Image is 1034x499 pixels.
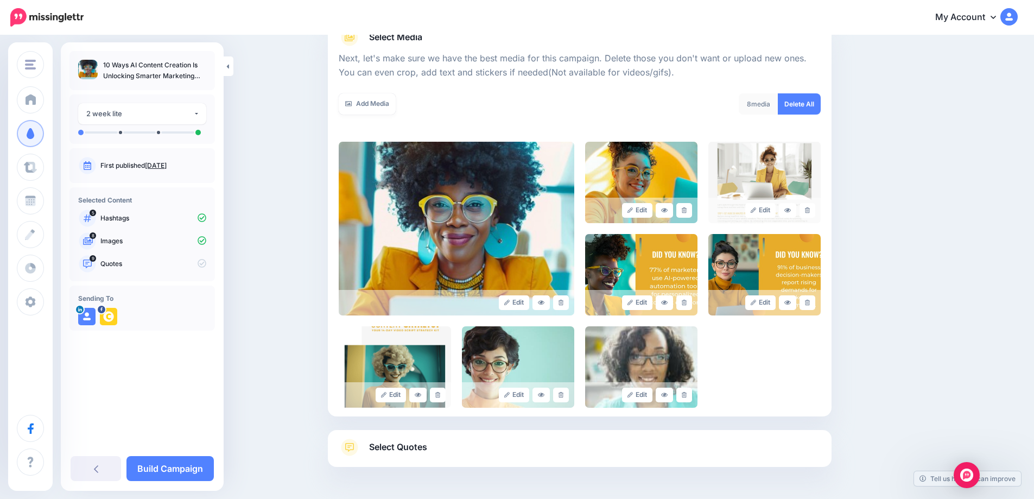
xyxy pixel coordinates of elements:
[339,439,821,467] a: Select Quotes
[622,203,653,218] a: Edit
[339,46,821,408] div: Select Media
[499,295,530,310] a: Edit
[585,234,697,315] img: c22c2ea7285c9d7bdc9c0dc406abe5be_large.jpg
[86,108,193,120] div: 2 week lite
[924,4,1018,31] a: My Account
[339,29,821,46] a: Select Media
[145,161,167,169] a: [DATE]
[954,462,980,488] div: Open Intercom Messenger
[585,326,697,408] img: 2f48321b2bd23aa5825bb740d8965ece_large.jpg
[10,8,84,27] img: Missinglettr
[747,100,751,108] span: 8
[745,295,776,310] a: Edit
[622,295,653,310] a: Edit
[100,259,206,269] p: Quotes
[78,196,206,204] h4: Selected Content
[499,388,530,402] a: Edit
[100,308,117,325] img: 196676706_108571301444091_499029507392834038_n-bsa103351.png
[778,93,821,115] a: Delete All
[100,161,206,170] p: First published
[90,232,96,239] span: 8
[339,52,821,80] p: Next, let's make sure we have the best media for this campaign. Delete those you don't want or up...
[462,326,574,408] img: fcde3d56f3b54c080230d660c07819ff_large.jpg
[78,103,206,124] button: 2 week lite
[90,255,96,262] span: 9
[745,203,776,218] a: Edit
[103,60,206,81] p: 10 Ways AI Content Creation Is Unlocking Smarter Marketing Workflows
[739,93,778,115] div: media
[585,142,697,223] img: e860b970b4f90a8c5578aa1bdfb1bba4_large.jpg
[708,234,821,315] img: 3eb5598841c16470121567277bfd61e3_large.jpg
[339,326,451,408] img: d09f617649f26f03851d24c4874a39a5_large.jpg
[100,236,206,246] p: Images
[25,60,36,70] img: menu.png
[78,308,96,325] img: user_default_image.png
[339,93,396,115] a: Add Media
[78,60,98,79] img: e1b0ebd620a1cb13a9738c7f5500aa50_thumb.jpg
[369,440,427,454] span: Select Quotes
[100,213,206,223] p: Hashtags
[708,142,821,223] img: 5aa266863d99e397cf491282e8fc5aa8_large.jpg
[914,471,1021,486] a: Tell us how we can improve
[339,142,574,315] img: e1b0ebd620a1cb13a9738c7f5500aa50_large.jpg
[622,388,653,402] a: Edit
[369,30,422,45] span: Select Media
[376,388,407,402] a: Edit
[90,210,96,216] span: 5
[78,294,206,302] h4: Sending To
